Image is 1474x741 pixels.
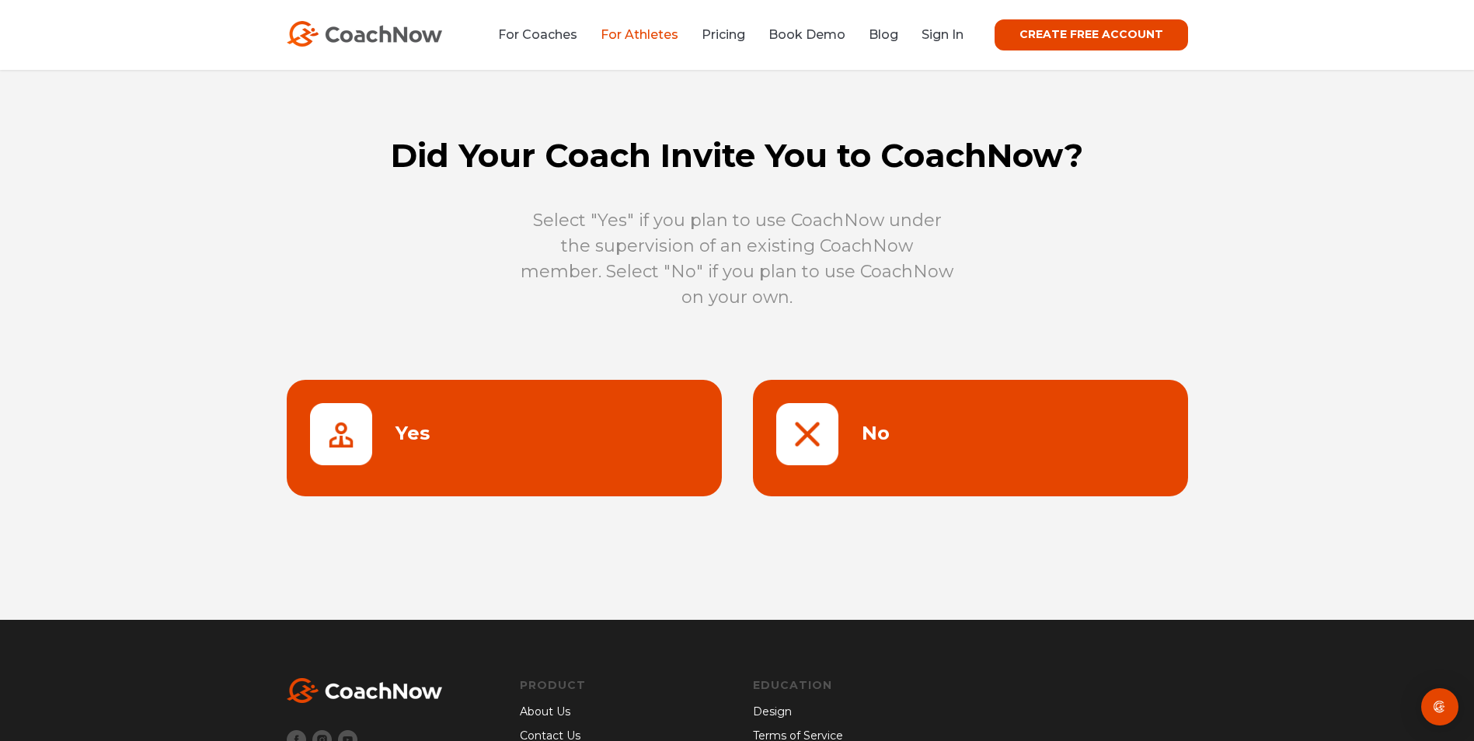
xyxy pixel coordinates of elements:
[922,27,964,42] a: Sign In
[520,678,586,693] a: Product
[753,704,955,721] a: Design
[869,27,898,42] a: Blog
[601,27,678,42] a: For Athletes
[287,678,442,703] img: White CoachNow Logo
[271,136,1204,176] h1: Did Your Coach Invite You to CoachNow?
[702,27,745,42] a: Pricing
[520,207,955,310] p: Select "Yes" if you plan to use CoachNow under the supervision of an existing CoachNow member. Se...
[287,21,442,47] img: CoachNow Logo
[995,19,1188,50] a: CREATE FREE ACCOUNT
[1421,688,1458,725] div: Open Intercom Messenger
[520,704,586,721] a: About Us
[768,27,845,42] a: Book Demo
[753,678,955,693] a: Education
[498,27,577,42] a: For Coaches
